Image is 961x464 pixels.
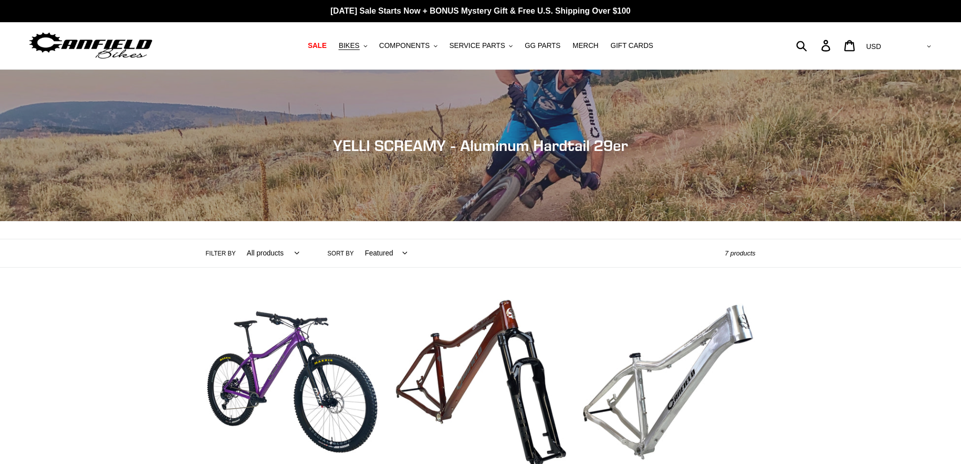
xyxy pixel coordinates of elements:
[327,249,354,258] label: Sort by
[605,39,658,53] a: GIFT CARDS
[333,136,628,154] span: YELLI SCREAMY - Aluminum Hardtail 29er
[573,41,598,50] span: MERCH
[379,41,430,50] span: COMPONENTS
[333,39,372,53] button: BIKES
[520,39,566,53] a: GG PARTS
[374,39,442,53] button: COMPONENTS
[308,41,326,50] span: SALE
[28,30,154,62] img: Canfield Bikes
[303,39,331,53] a: SALE
[610,41,653,50] span: GIFT CARDS
[338,41,359,50] span: BIKES
[725,249,756,257] span: 7 products
[206,249,236,258] label: Filter by
[568,39,603,53] a: MERCH
[525,41,560,50] span: GG PARTS
[802,34,827,57] input: Search
[449,41,505,50] span: SERVICE PARTS
[444,39,518,53] button: SERVICE PARTS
